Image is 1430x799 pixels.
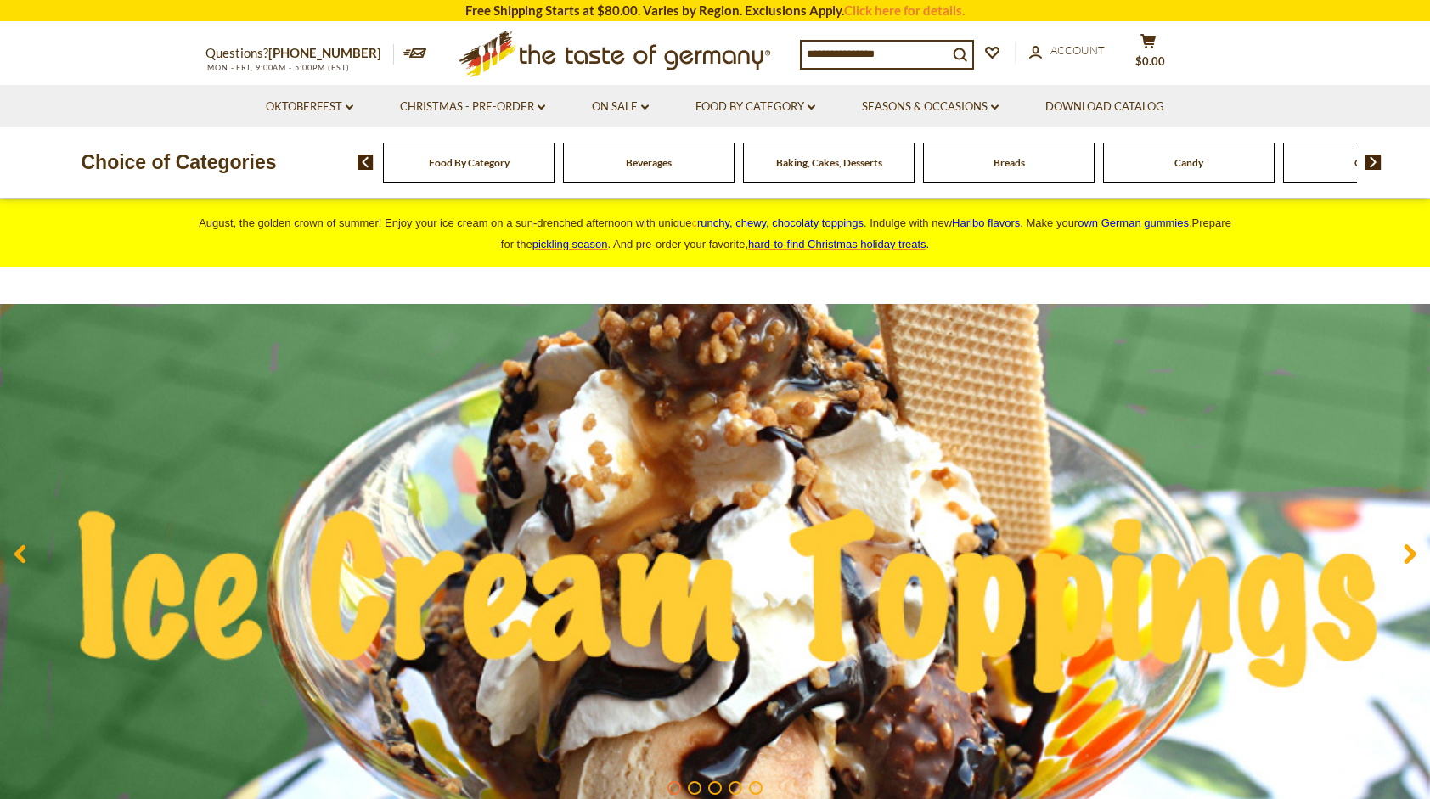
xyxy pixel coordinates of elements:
a: Click here for details. [844,3,965,18]
span: . [748,238,929,250]
span: runchy, chewy, chocolaty toppings [697,217,864,229]
a: Christmas - PRE-ORDER [400,98,545,116]
a: On Sale [592,98,649,116]
a: Account [1029,42,1105,60]
a: Haribo flavors [952,217,1020,229]
a: Seasons & Occasions [862,98,999,116]
span: $0.00 [1135,54,1165,68]
span: August, the golden crown of summer! Enjoy your ice cream on a sun-drenched afternoon with unique ... [199,217,1231,250]
a: hard-to-find Christmas holiday treats [748,238,926,250]
img: previous arrow [357,155,374,170]
a: Baking, Cakes, Desserts [776,156,882,169]
span: Account [1050,43,1105,57]
a: pickling season [532,238,608,250]
a: [PHONE_NUMBER] [268,45,381,60]
a: Food By Category [695,98,815,116]
span: own German gummies [1078,217,1189,229]
a: own German gummies. [1078,217,1191,229]
button: $0.00 [1123,33,1174,76]
img: next arrow [1365,155,1382,170]
a: Breads [994,156,1025,169]
span: MON - FRI, 9:00AM - 5:00PM (EST) [205,63,350,72]
a: Candy [1174,156,1203,169]
a: Beverages [626,156,672,169]
a: Food By Category [429,156,510,169]
p: Questions? [205,42,394,65]
a: crunchy, chewy, chocolaty toppings [691,217,864,229]
a: Download Catalog [1045,98,1164,116]
a: Oktoberfest [266,98,353,116]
